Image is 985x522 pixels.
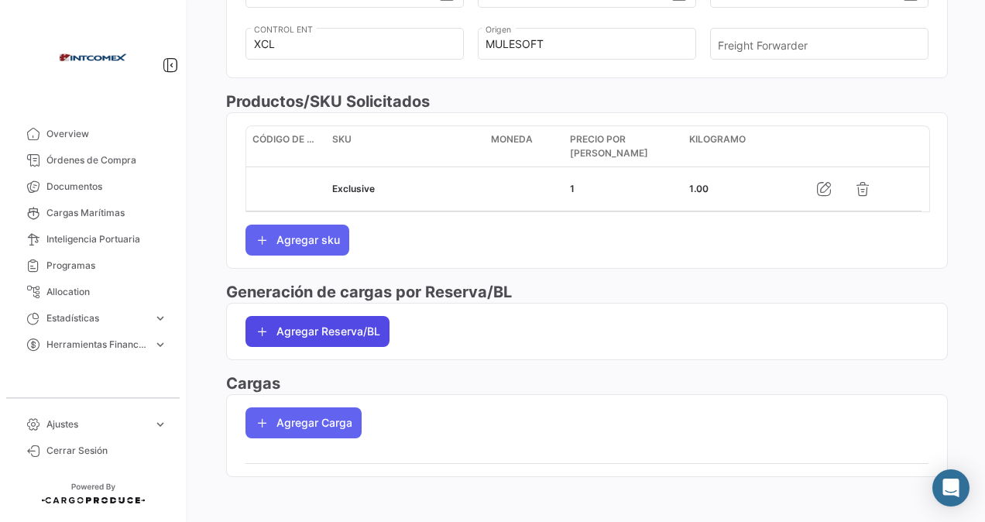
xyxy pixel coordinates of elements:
span: Estadísticas [46,311,147,325]
img: intcomex.png [54,19,132,96]
span: Overview [46,127,167,141]
span: Órdenes de Compra [46,153,167,167]
a: Documentos [12,173,173,200]
span: Documentos [46,180,167,194]
span: Inteligencia Portuaria [46,232,167,246]
a: Allocation [12,279,173,305]
span: expand_more [153,338,167,352]
h3: Productos/SKU Solicitados [226,91,948,112]
button: Agregar Reserva/BL [245,316,390,347]
div: Abrir Intercom Messenger [932,469,970,507]
span: expand_more [153,311,167,325]
span: Moneda [491,132,533,146]
a: Programas [12,252,173,279]
span: Cargas Marítimas [46,206,167,220]
span: Precio por [PERSON_NAME] [570,132,677,160]
button: Agregar Carga [245,407,362,438]
span: Cerrar Sesión [46,444,167,458]
datatable-header-cell: SKU [326,126,485,167]
span: 1.00 [689,183,709,194]
a: Órdenes de Compra [12,147,173,173]
span: Kilogramo [689,132,746,146]
span: Exclusive [332,183,375,194]
h3: Generación de cargas por Reserva/BL [226,281,948,303]
span: SKU [332,132,352,146]
span: Herramientas Financieras [46,338,147,352]
span: Allocation [46,285,167,299]
datatable-header-cell: Moneda [485,126,565,167]
a: Inteligencia Portuaria [12,226,173,252]
datatable-header-cell: Código de SKU [246,126,326,167]
span: expand_more [153,417,167,431]
span: Código de SKU [252,132,320,146]
span: Programas [46,259,167,273]
a: Cargas Marítimas [12,200,173,226]
span: 1 [570,183,575,194]
button: Agregar sku [245,225,349,256]
span: Ajustes [46,417,147,431]
h3: Cargas [226,373,948,394]
a: Overview [12,121,173,147]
